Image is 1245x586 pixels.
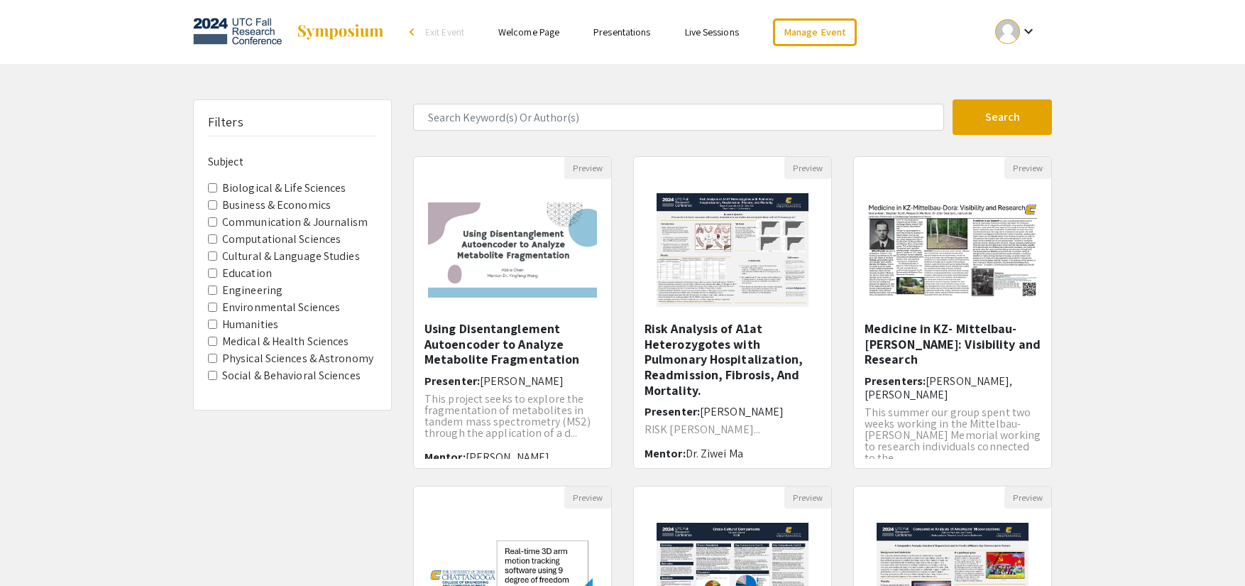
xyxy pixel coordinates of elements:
h5: Filters [208,114,243,130]
span: [PERSON_NAME], [PERSON_NAME] [865,374,1013,402]
a: Welcome Page [498,26,559,38]
h5: Medicine in KZ- Mittelbau-[PERSON_NAME]: Visibility and Research [865,321,1041,367]
label: Medical & Health Sciences [222,333,349,350]
label: Physical Sciences & Astronomy [222,350,373,367]
label: Education [222,265,272,282]
div: Open Presentation <p class="ql-align-center">Risk Analysis of A1at Heterozygotes with Pulmonary H... [633,156,832,469]
button: Preview [784,157,831,179]
button: Preview [1004,157,1051,179]
div: Open Presentation <p><span style="color: rgb(0, 0, 0);">Using Disentanglement Autoencoder to Anal... [413,156,612,469]
label: Computational Sciences [222,231,341,248]
label: Biological & Life Sciences [222,180,346,197]
img: <p><span style="color: rgb(0, 0, 0);">Using Disentanglement Autoencoder to Analyze Metabolite Fra... [414,188,611,312]
span: [PERSON_NAME] [700,404,784,419]
a: UTC Fall Research Conference 2024 [193,14,385,50]
h6: Presenters: [865,374,1041,401]
span: [PERSON_NAME] [480,374,564,389]
label: Environmental Sciences [222,299,340,316]
p: This summer our group spent two weeks working in the Mittelbau-[PERSON_NAME] Memorial working to ... [865,407,1041,464]
h6: Presenter: [645,405,821,418]
a: Presentations [593,26,650,38]
button: Preview [784,487,831,509]
input: Search Keyword(s) Or Author(s) [413,104,944,131]
span: Mentor: [424,450,466,465]
div: arrow_back_ios [410,28,418,36]
label: Business & Economics [222,197,331,214]
button: Expand account dropdown [980,16,1052,48]
button: Preview [1004,487,1051,509]
img: UTC Fall Research Conference 2024 [193,14,282,50]
h5: Risk Analysis of A1at Heterozygotes with Pulmonary Hospitalization, Readmission, Fibrosis, And Mo... [645,321,821,398]
p: This project seeks to explore the fragmentation of metabolites in tandem mass spectrometry (MS2) ... [424,394,600,439]
img: <p>Medicine in KZ- Mittelbau-Dora: Visibility and Research</p> [854,189,1051,311]
button: Search [953,99,1052,135]
label: Cultural & Language Studies [222,248,360,265]
h6: Presenter: [424,374,600,388]
iframe: Chat [11,522,60,575]
span: Exit Event [425,26,464,38]
label: Social & Behavioral Sciences [222,367,361,384]
label: Engineering [222,282,283,299]
mat-icon: Expand account dropdown [1020,23,1037,40]
button: Preview [564,487,611,509]
img: Symposium by ForagerOne [296,23,385,40]
h6: Subject [208,155,377,168]
a: Manage Event [773,18,857,46]
label: Communication & Journalism [222,214,368,231]
a: Live Sessions [685,26,739,38]
div: Open Presentation <p>Medicine in KZ- Mittelbau-Dora: Visibility and Research</p> [853,156,1052,469]
h5: Using Disentanglement Autoencoder to Analyze Metabolite Fragmentation [424,321,600,367]
span: Dr. Ziwei Ma [686,446,743,461]
span: [PERSON_NAME] [466,450,549,465]
img: <p class="ql-align-center">Risk Analysis of A1at Heterozygotes with Pulmonary Hospitalization, Re... [642,179,822,321]
label: Humanities [222,316,278,333]
p: RISK [PERSON_NAME]... [645,424,821,435]
button: Preview [564,157,611,179]
span: Mentor: [645,446,686,461]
